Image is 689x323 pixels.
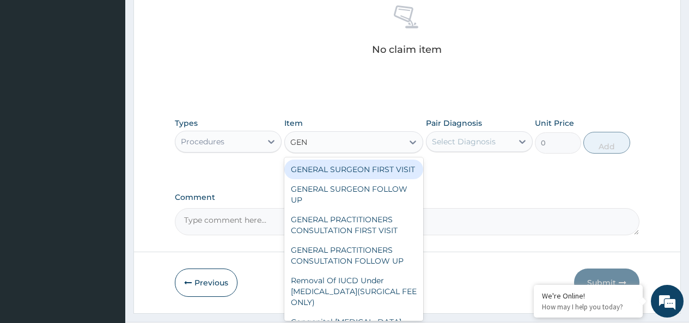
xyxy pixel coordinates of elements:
div: Procedures [181,136,224,147]
button: Previous [175,269,237,297]
label: Pair Diagnosis [426,118,482,129]
label: Item [284,118,303,129]
textarea: Type your message and hit 'Enter' [5,211,208,249]
div: GENERAL PRACTITIONERS CONSULTATION FIRST VISIT [284,210,424,240]
div: GENERAL SURGEON FOLLOW UP [284,179,424,210]
img: d_794563401_company_1708531726252_794563401 [20,54,44,82]
div: We're Online! [542,291,635,301]
span: We're online! [63,94,150,204]
div: GENERAL SURGEON FIRST VISIT [284,160,424,179]
button: Submit [574,269,639,297]
p: How may I help you today? [542,302,635,312]
label: Comment [175,193,639,202]
div: Minimize live chat window [179,5,205,32]
label: Unit Price [535,118,574,129]
label: Types [175,119,198,128]
div: Select Diagnosis [432,136,496,147]
div: Removal Of IUCD Under [MEDICAL_DATA](SURGICAL FEE ONLY) [284,271,424,312]
p: No claim item [372,44,442,55]
div: Chat with us now [57,61,183,75]
div: GENERAL PRACTITIONERS CONSULTATION FOLLOW UP [284,240,424,271]
button: Add [583,132,630,154]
